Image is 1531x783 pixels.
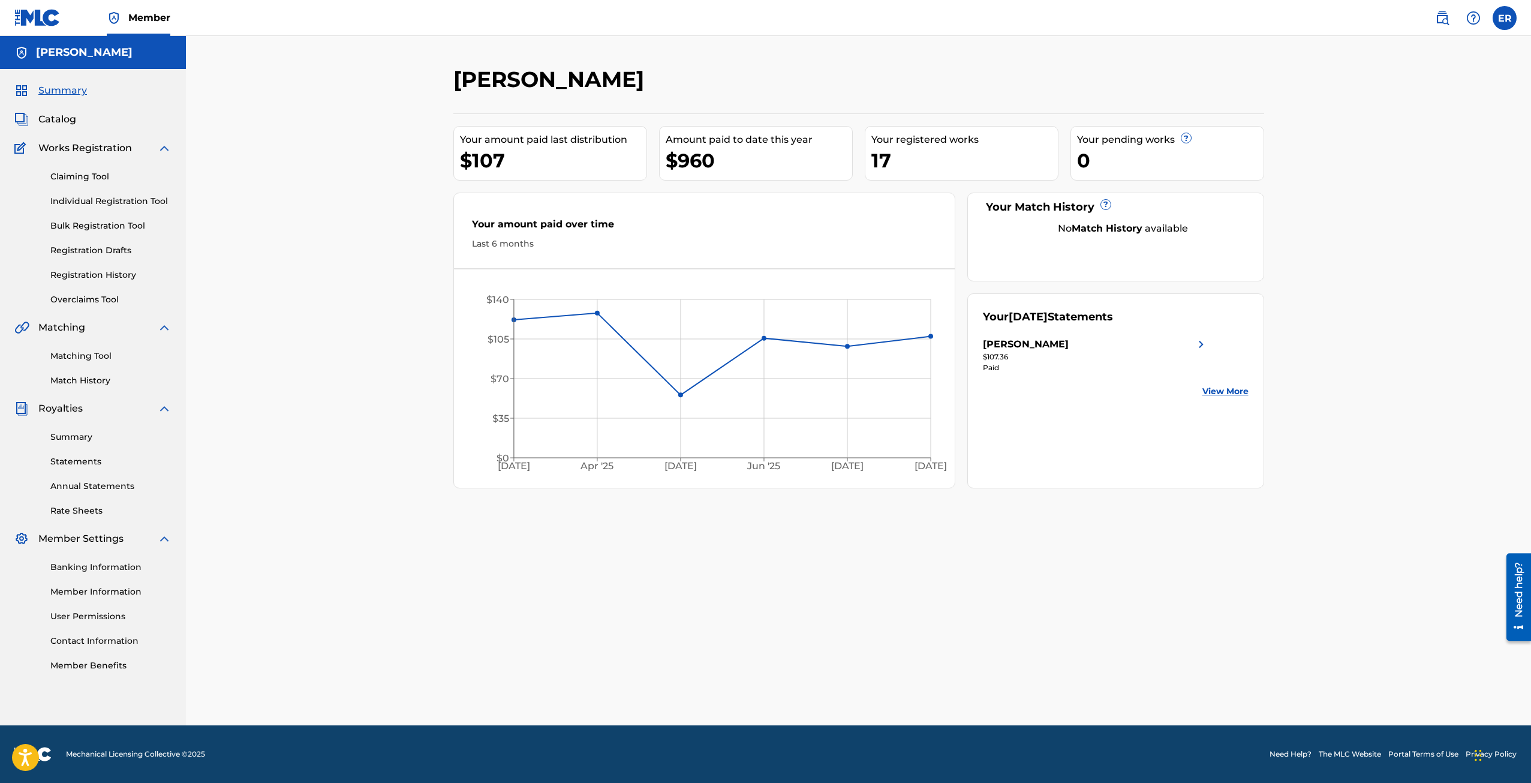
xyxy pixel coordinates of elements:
img: logo [14,747,52,761]
tspan: [DATE] [664,461,697,472]
a: Statements [50,455,172,468]
img: Matching [14,320,29,335]
img: MLC Logo [14,9,61,26]
h2: [PERSON_NAME] [453,66,650,93]
img: right chevron icon [1194,337,1208,352]
a: Need Help? [1270,749,1312,760]
div: Your registered works [871,133,1058,147]
span: Works Registration [38,141,132,155]
span: Member [128,11,170,25]
tspan: $35 [492,413,509,424]
div: 0 [1077,147,1264,174]
tspan: $105 [487,334,509,345]
img: Summary [14,83,29,98]
a: Member Information [50,586,172,598]
div: $107.36 [983,352,1208,362]
a: Privacy Policy [1466,749,1517,760]
iframe: Chat Widget [1471,725,1531,783]
span: Royalties [38,401,83,416]
a: User Permissions [50,610,172,623]
div: Help [1461,6,1485,30]
img: Royalties [14,401,29,416]
a: Registration History [50,269,172,281]
div: 17 [871,147,1058,174]
div: No available [998,221,1249,236]
div: $107 [460,147,646,174]
tspan: $0 [496,452,509,464]
div: Your Statements [983,309,1113,325]
span: ? [1181,133,1191,143]
a: Bulk Registration Tool [50,220,172,232]
a: Contact Information [50,635,172,647]
img: Catalog [14,112,29,127]
span: Member Settings [38,532,124,546]
a: Claiming Tool [50,170,172,183]
a: Summary [50,431,172,443]
div: User Menu [1493,6,1517,30]
tspan: [DATE] [497,461,530,472]
span: [DATE] [1009,310,1048,323]
img: search [1435,11,1449,25]
a: Matching Tool [50,350,172,362]
div: Drag [1475,737,1482,773]
div: $960 [666,147,852,174]
tspan: Jun '25 [747,461,780,472]
img: Top Rightsholder [107,11,121,25]
img: Works Registration [14,141,30,155]
img: expand [157,141,172,155]
div: Your Match History [983,199,1249,215]
img: Accounts [14,46,29,60]
a: Annual Statements [50,480,172,493]
a: CatalogCatalog [14,112,76,127]
a: Individual Registration Tool [50,195,172,208]
a: Banking Information [50,561,172,574]
img: Member Settings [14,532,29,546]
span: ? [1101,200,1111,209]
tspan: [DATE] [915,461,947,472]
a: [PERSON_NAME]right chevron icon$107.36Paid [983,337,1208,373]
div: Amount paid to date this year [666,133,852,147]
img: help [1466,11,1481,25]
a: View More [1202,385,1249,398]
a: Match History [50,374,172,387]
a: Portal Terms of Use [1388,749,1458,760]
a: Registration Drafts [50,244,172,257]
img: expand [157,401,172,416]
strong: Match History [1072,223,1142,234]
tspan: $140 [486,294,509,305]
a: Public Search [1430,6,1454,30]
span: Catalog [38,112,76,127]
div: Paid [983,362,1208,373]
img: expand [157,320,172,335]
a: SummarySummary [14,83,87,98]
span: Mechanical Licensing Collective © 2025 [66,749,205,760]
tspan: $70 [490,373,509,385]
div: [PERSON_NAME] [983,337,1069,352]
a: Member Benefits [50,659,172,672]
span: Summary [38,83,87,98]
h5: EUFRADIS RODRIGUEZ [36,46,133,59]
tspan: [DATE] [831,461,864,472]
div: Last 6 months [472,238,937,250]
div: Your amount paid over time [472,217,937,238]
tspan: Apr '25 [580,461,613,472]
div: Your amount paid last distribution [460,133,646,147]
a: Overclaims Tool [50,293,172,306]
img: expand [157,532,172,546]
iframe: Resource Center [1497,549,1531,646]
span: Matching [38,320,85,335]
a: The MLC Website [1319,749,1381,760]
div: Your pending works [1077,133,1264,147]
a: Rate Sheets [50,505,172,517]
